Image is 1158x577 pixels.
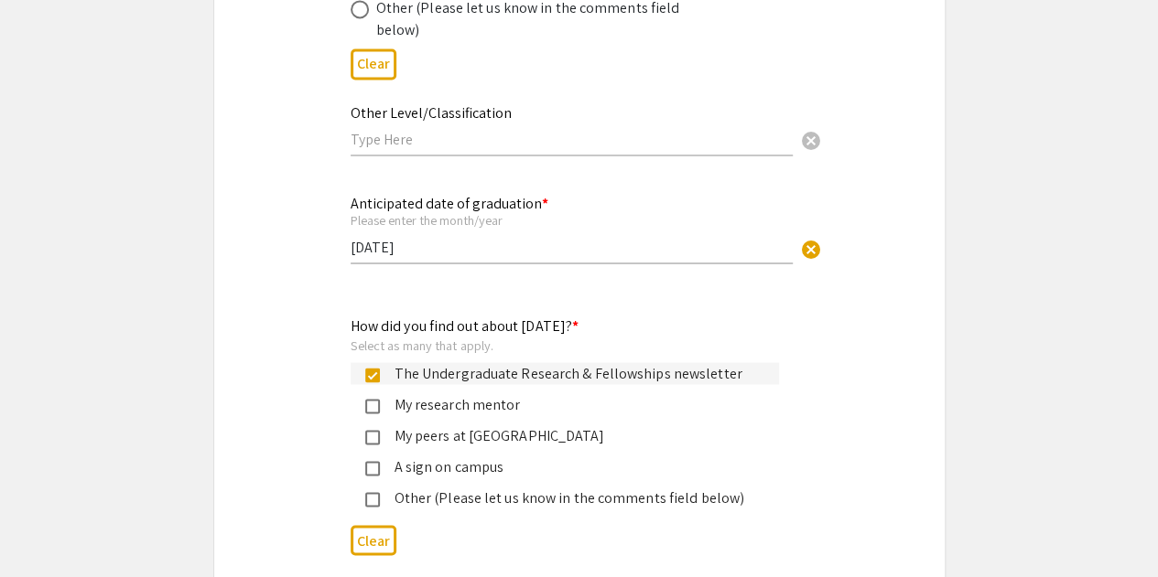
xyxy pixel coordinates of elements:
[793,229,829,265] button: Clear
[351,103,512,123] mat-label: Other Level/Classification
[380,424,764,446] div: My peers at [GEOGRAPHIC_DATA]
[380,486,764,508] div: Other (Please let us know in the comments field below)
[14,495,78,563] iframe: Chat
[800,130,822,152] span: cancel
[351,238,793,257] input: Type Here
[380,455,764,477] div: A sign on campus
[351,315,579,335] mat-label: How did you find out about [DATE]?
[351,525,396,555] button: Clear
[351,337,779,353] div: Select as many that apply.
[351,194,548,213] mat-label: Anticipated date of graduation
[800,238,822,260] span: cancel
[351,212,793,229] div: Please enter the month/year
[351,130,793,149] input: Type Here
[380,362,764,384] div: The Undergraduate Research & Fellowships newsletter
[380,393,764,415] div: My research mentor
[351,48,396,79] button: Clear
[793,122,829,158] button: Clear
